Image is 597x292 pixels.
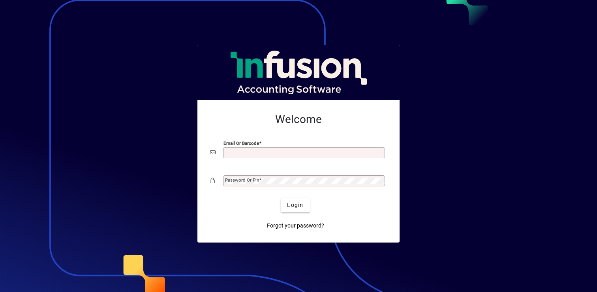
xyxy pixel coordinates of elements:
[223,140,259,146] mat-label: Email or Barcode
[287,201,303,209] span: Login
[210,113,387,126] h2: Welcome
[281,198,310,212] button: Login
[264,219,327,233] a: Forgot your password?
[225,177,259,183] mat-label: Password or Pin
[267,222,324,230] span: Forgot your password?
